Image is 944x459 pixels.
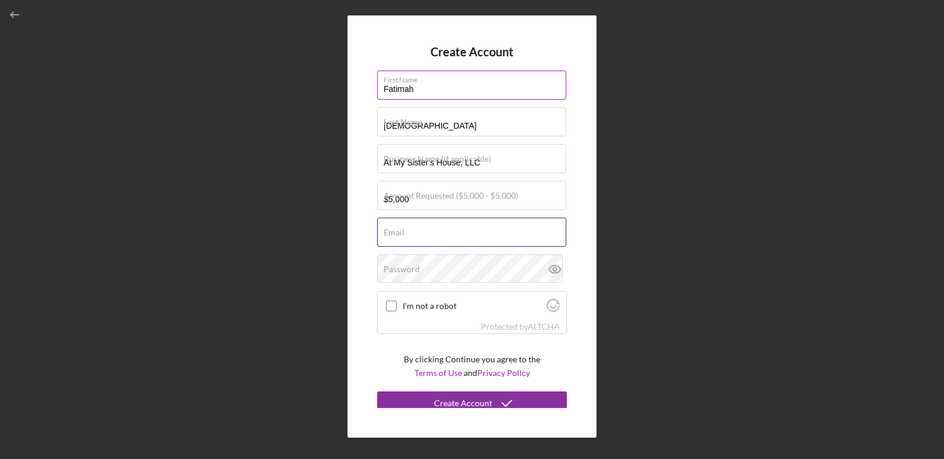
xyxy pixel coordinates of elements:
a: Privacy Policy [477,368,530,378]
label: First Name [384,71,566,84]
button: Create Account [377,391,567,415]
p: By clicking Continue you agree to the and [404,353,540,380]
h4: Create Account [430,45,514,59]
label: Password [384,264,420,274]
label: I'm not a robot [403,301,543,311]
label: Last Name [384,117,422,127]
label: Email [384,228,404,237]
div: Protected by [481,322,560,332]
label: Business Name (if applicable) [384,154,491,164]
a: Visit Altcha.org [528,321,560,332]
label: Amount Requested ($5,000 - $5,000) [384,191,518,200]
div: Create Account [434,391,492,415]
a: Visit Altcha.org [547,304,560,314]
a: Terms of Use [414,368,462,378]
